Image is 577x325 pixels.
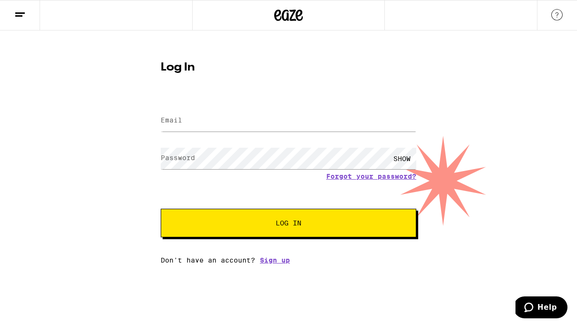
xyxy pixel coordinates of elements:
[388,148,416,169] div: SHOW
[161,209,416,237] button: Log In
[515,296,567,320] iframe: Opens a widget where you can find more information
[260,256,290,264] a: Sign up
[161,256,416,264] div: Don't have an account?
[276,220,301,226] span: Log In
[161,110,416,132] input: Email
[161,154,195,162] label: Password
[326,173,416,180] a: Forgot your password?
[161,62,416,73] h1: Log In
[161,116,182,124] label: Email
